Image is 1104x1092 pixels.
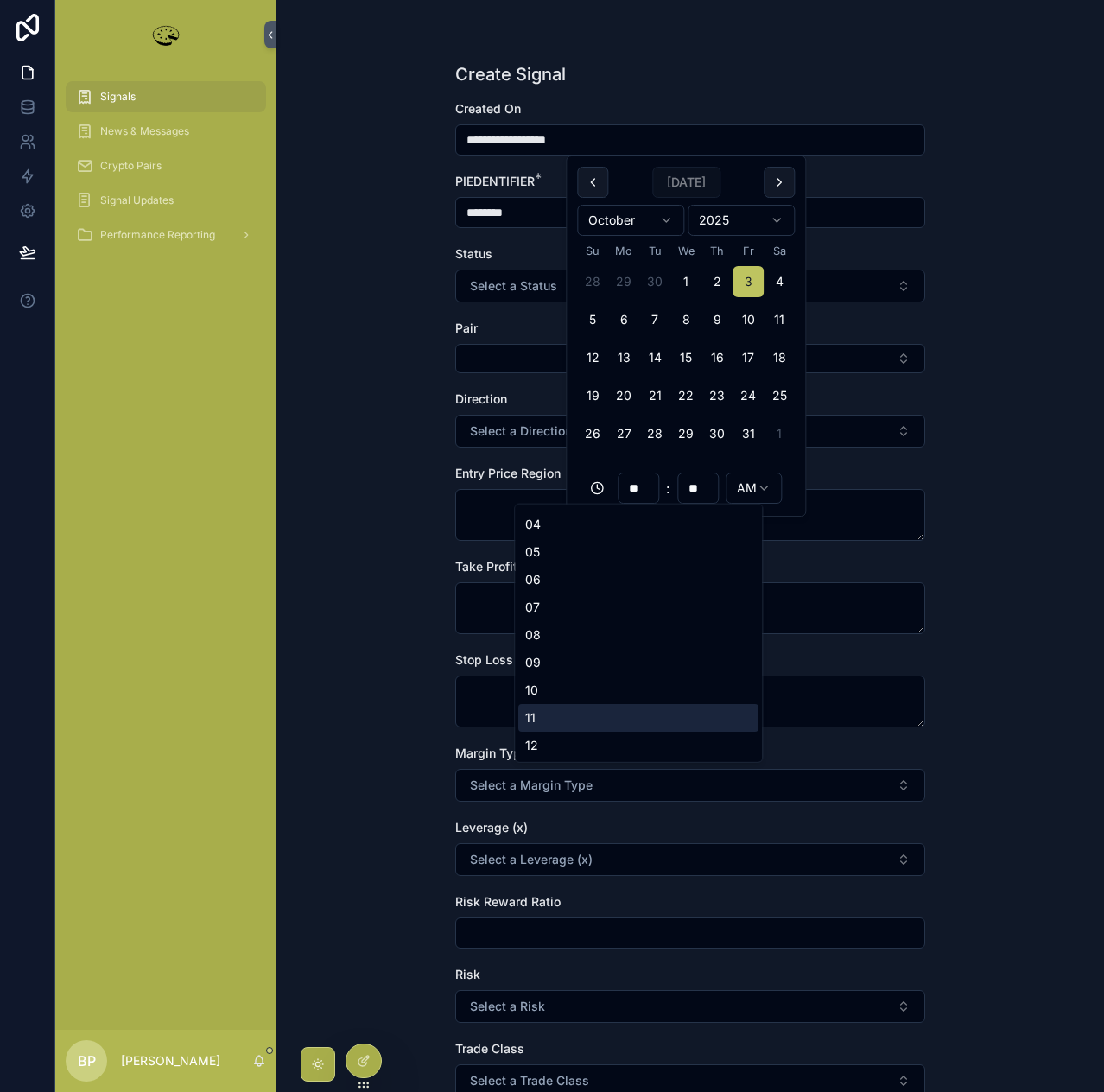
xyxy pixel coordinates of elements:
[78,1051,96,1071] span: BP
[100,194,174,207] span: Signal Updates
[470,851,593,868] span: Select a Leverage (x)
[121,1052,220,1070] p: [PERSON_NAME]
[670,304,701,335] button: Wednesday, October 8th, 2025
[608,380,639,411] button: Monday, October 20th, 2025
[701,380,733,411] button: Thursday, October 23rd, 2025
[577,243,608,259] th: Sunday
[577,342,608,373] button: Sunday, October 12th, 2025
[577,380,608,411] button: Sunday, October 19th, 2025
[66,185,266,216] a: Signal Updates
[577,418,608,449] button: Sunday, October 26th, 2025
[733,380,764,411] button: Friday, October 24th, 2025
[577,243,795,449] table: October 2025
[639,243,670,259] th: Tuesday
[455,652,513,667] span: Stop Loss
[455,415,925,448] button: Select Button
[701,418,733,449] button: Thursday, October 30th, 2025
[55,69,276,273] div: scrollable content
[733,304,764,335] button: Friday, October 10th, 2025
[455,990,925,1023] button: Select Button
[577,471,795,505] div: :
[670,418,701,449] button: Wednesday, October 29th, 2025
[518,676,758,704] div: 10
[455,321,478,335] span: Pair
[100,228,215,242] span: Performance Reporting
[639,304,670,335] button: Tuesday, October 7th, 2025
[149,21,183,48] img: App logo
[66,81,266,112] a: Signals
[100,159,162,173] span: Crypto Pairs
[455,1041,524,1056] span: Trade Class
[518,511,758,538] div: 04
[66,150,266,181] a: Crypto Pairs
[701,266,733,297] button: Thursday, October 2nd, 2025
[608,266,639,297] button: Monday, September 29th, 2025
[518,704,758,732] div: 11
[470,998,545,1015] span: Select a Risk
[639,380,670,411] button: Tuesday, October 21st, 2025
[470,422,572,440] span: Select a Direction
[733,418,764,449] button: Friday, October 31st, 2025
[733,266,764,297] button: Today, Friday, October 3rd, 2025, selected
[455,820,528,835] span: Leverage (x)
[455,246,492,261] span: Status
[670,342,701,373] button: Wednesday, October 15th, 2025
[455,746,528,760] span: Margin Type
[733,342,764,373] button: Friday, October 17th, 2025
[518,621,758,649] div: 08
[455,769,925,802] button: Select Button
[455,559,517,574] span: Take Profit
[670,266,701,297] button: Wednesday, October 1st, 2025
[518,538,758,566] div: 05
[470,1072,589,1089] span: Select a Trade Class
[608,304,639,335] button: Monday, October 6th, 2025
[455,101,521,116] span: Created On
[66,219,266,251] a: Performance Reporting
[518,566,758,594] div: 06
[518,732,758,759] div: 12
[764,243,795,259] th: Saturday
[455,894,561,909] span: Risk Reward Ratio
[455,391,507,406] span: Direction
[455,344,925,373] button: Select Button
[514,504,763,763] div: Suggestions
[639,266,670,297] button: Tuesday, September 30th, 2025
[518,594,758,621] div: 07
[100,90,136,104] span: Signals
[577,304,608,335] button: Sunday, October 5th, 2025
[455,270,925,302] button: Select Button
[701,304,733,335] button: Thursday, October 9th, 2025
[66,116,266,147] a: News & Messages
[670,380,701,411] button: Wednesday, October 22nd, 2025
[455,466,561,480] span: Entry Price Region
[455,62,566,86] h1: Create Signal
[764,380,795,411] button: Saturday, October 25th, 2025
[577,266,608,297] button: Sunday, September 28th, 2025
[701,243,733,259] th: Thursday
[733,243,764,259] th: Friday
[518,649,758,676] div: 09
[100,124,189,138] span: News & Messages
[701,342,733,373] button: Thursday, October 16th, 2025
[608,342,639,373] button: Monday, October 13th, 2025
[608,243,639,259] th: Monday
[455,967,480,981] span: Risk
[455,843,925,876] button: Select Button
[764,418,795,449] button: Saturday, November 1st, 2025
[470,277,557,295] span: Select a Status
[764,304,795,335] button: Saturday, October 11th, 2025
[670,243,701,259] th: Wednesday
[639,342,670,373] button: Tuesday, October 14th, 2025
[470,777,593,794] span: Select a Margin Type
[764,266,795,297] button: Saturday, October 4th, 2025
[764,342,795,373] button: Saturday, October 18th, 2025
[639,418,670,449] button: Tuesday, October 28th, 2025
[608,418,639,449] button: Monday, October 27th, 2025
[455,174,535,188] span: PIEDENTIFIER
